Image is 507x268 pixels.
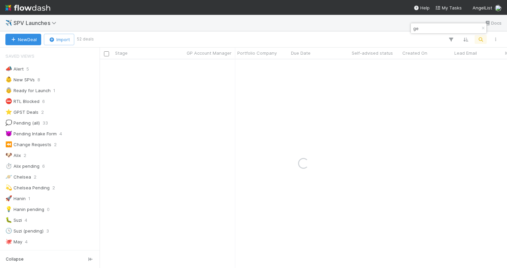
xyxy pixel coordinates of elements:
[5,66,12,72] span: 📣
[53,86,55,95] span: 1
[43,119,48,127] span: 33
[5,130,57,138] div: Pending Intake Form
[5,140,51,149] div: Change Requests
[54,140,57,149] span: 2
[59,130,62,138] span: 4
[5,249,12,255] span: 🐢
[37,76,40,84] span: 8
[5,77,12,82] span: 👶
[5,141,12,147] span: ⏪
[5,173,31,181] div: Chelsea
[5,65,24,73] div: Alert
[28,194,30,203] span: 1
[413,4,430,11] div: Help
[5,228,12,234] span: 🕓
[5,87,12,93] span: 👵
[5,205,44,214] div: Hanin pending
[352,50,393,56] span: Self-advised status
[52,184,55,192] span: 2
[5,227,44,235] div: Suzi (pending)
[77,36,94,42] small: 52 deals
[402,50,427,56] span: Created On
[26,65,29,73] span: 5
[42,97,45,106] span: 6
[435,5,462,10] span: My Tasks
[24,151,26,160] span: 2
[291,50,311,56] span: Due Date
[484,19,502,27] a: Docs
[46,227,49,235] span: 3
[495,5,502,11] img: avatar_4aa8e4fd-f2b7-45ba-a6a5-94a913ad1fe4.png
[5,109,12,115] span: ⭐
[5,174,12,180] span: 🪐
[5,151,21,160] div: Alix
[5,108,38,116] div: GPST Deals
[5,97,39,106] div: RTL Blocked
[5,195,12,201] span: 🚀
[5,217,12,223] span: 🐛
[5,184,50,192] div: Chelsea Pending
[5,162,39,170] div: Alix pending
[412,24,479,32] input: Search...
[5,20,12,26] span: ✈️
[5,49,34,63] span: Saved Views
[44,248,46,257] span: 6
[34,173,36,181] span: 2
[5,194,26,203] div: Hanin
[5,98,12,104] span: ⛔
[5,2,50,14] img: logo-inverted-e16ddd16eac7371096b0.svg
[44,34,74,45] button: Import
[41,108,44,116] span: 2
[5,86,51,95] div: Ready for Launch
[5,152,12,158] span: 🐶
[5,120,12,126] span: 💭
[14,20,60,26] span: SPV Launches
[454,50,477,56] span: Lead Email
[5,238,22,246] div: May
[115,50,128,56] span: Stage
[5,163,12,169] span: ⏱️
[25,238,28,246] span: 4
[5,131,12,136] span: 👿
[5,248,41,257] div: May Pending
[5,34,41,45] button: NewDeal
[187,50,232,56] span: GP Account Manager
[5,185,12,190] span: 💫
[5,206,12,212] span: 💡
[5,239,12,244] span: 🐙
[5,76,35,84] div: New SPVs
[5,216,22,224] div: Suzi
[42,162,45,170] span: 6
[104,51,109,56] input: Toggle All Rows Selected
[5,119,40,127] div: Pending (all)
[25,216,27,224] span: 4
[6,256,24,262] span: Collapse
[47,205,50,214] span: 0
[237,50,277,56] span: Portfolio Company
[473,5,492,10] span: AngelList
